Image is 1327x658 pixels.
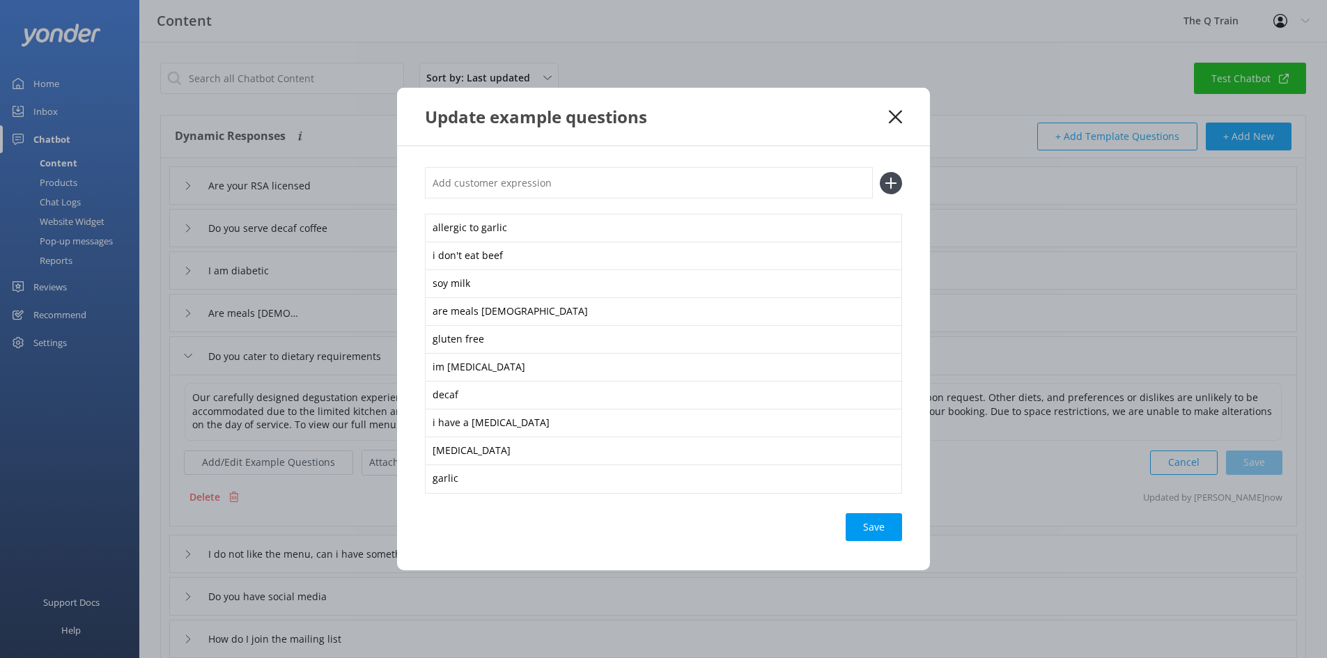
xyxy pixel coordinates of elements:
div: Update example questions [425,105,889,128]
button: Save [846,513,902,541]
button: Close [889,110,902,124]
input: Add customer expression [425,167,873,198]
div: i have a [MEDICAL_DATA] [425,409,902,438]
div: are meals [DEMOGRAPHIC_DATA] [425,297,902,327]
div: garlic [425,464,902,494]
div: [MEDICAL_DATA] [425,437,902,466]
div: i don't eat beef [425,242,902,271]
div: im [MEDICAL_DATA] [425,353,902,382]
div: decaf [425,381,902,410]
div: gluten free [425,325,902,354]
div: allergic to garlic [425,214,902,243]
div: soy milk [425,269,902,299]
